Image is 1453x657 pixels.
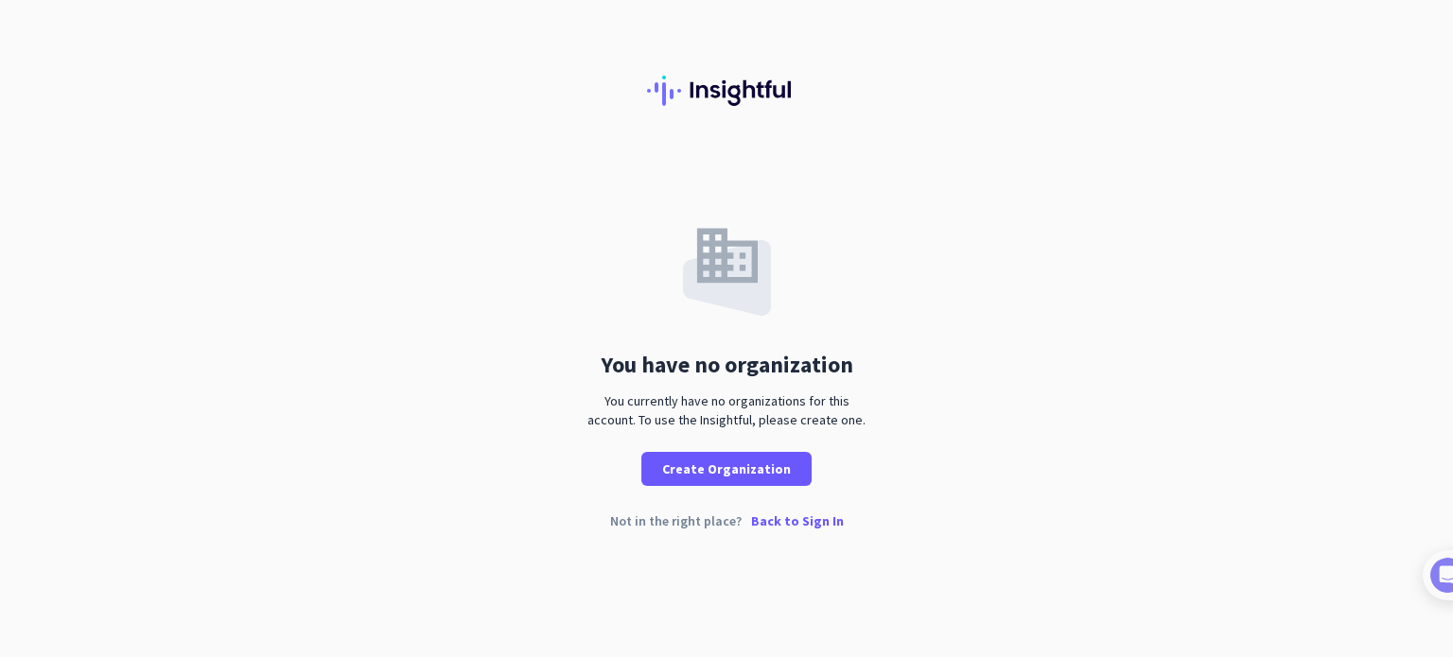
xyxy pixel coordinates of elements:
img: Insightful [647,76,806,106]
div: You currently have no organizations for this account. To use the Insightful, please create one. [580,391,873,429]
div: You have no organization [601,354,853,376]
p: Back to Sign In [751,514,844,527]
button: Create Organization [641,452,812,486]
span: Create Organization [662,459,791,478]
